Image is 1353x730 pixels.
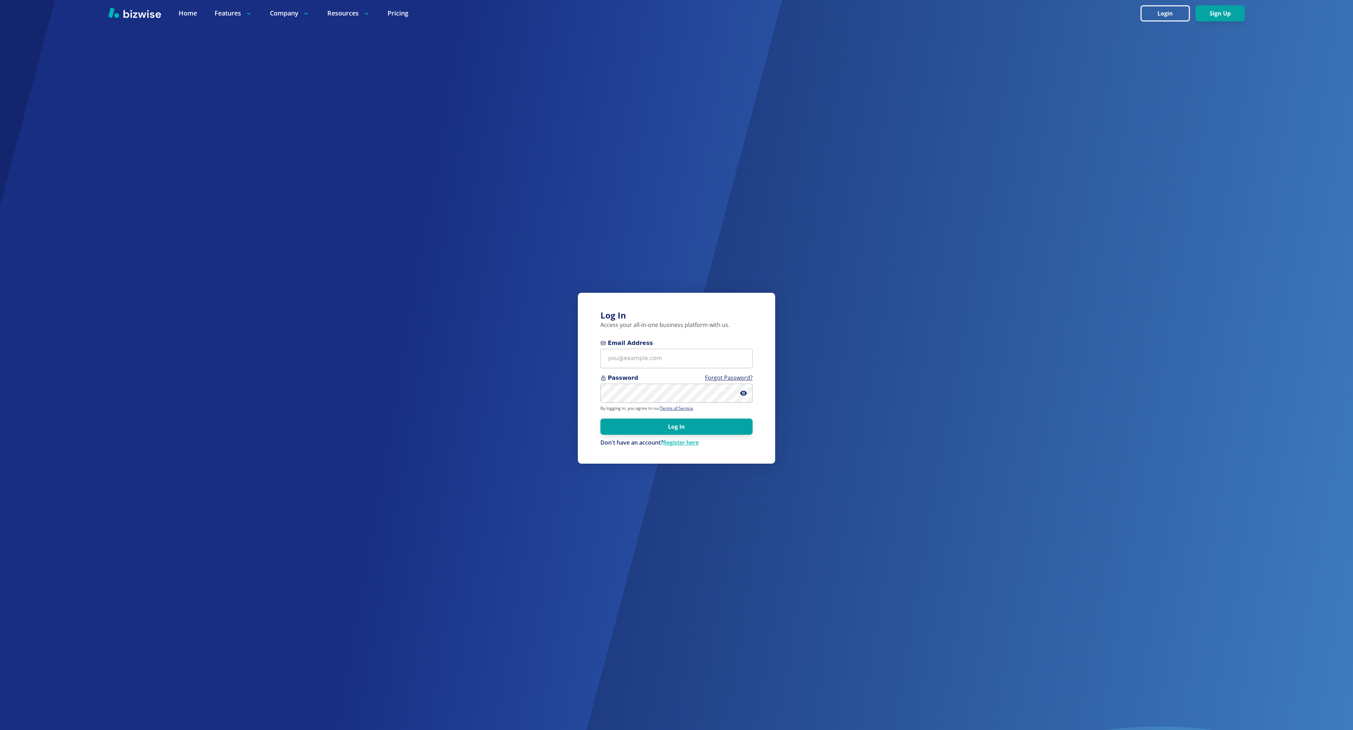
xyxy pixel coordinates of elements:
[1196,5,1245,21] button: Sign Up
[600,419,753,435] button: Log In
[600,374,753,382] span: Password
[600,310,753,321] h3: Log In
[108,7,161,18] img: Bizwise Logo
[663,439,699,446] a: Register here
[215,9,252,18] p: Features
[705,374,753,382] a: Forgot Password?
[270,9,310,18] p: Company
[600,349,753,368] input: you@example.com
[1141,5,1190,21] button: Login
[600,339,753,347] span: Email Address
[600,439,753,447] p: Don't have an account?
[327,9,370,18] p: Resources
[660,405,693,411] a: Terms of Service
[179,9,197,18] a: Home
[600,321,753,329] p: Access your all-in-one business platform with us.
[600,406,753,411] p: By logging in, you agree to our .
[1196,10,1245,17] a: Sign Up
[600,439,753,447] div: Don't have an account?Register here
[1141,10,1196,17] a: Login
[388,9,408,18] a: Pricing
